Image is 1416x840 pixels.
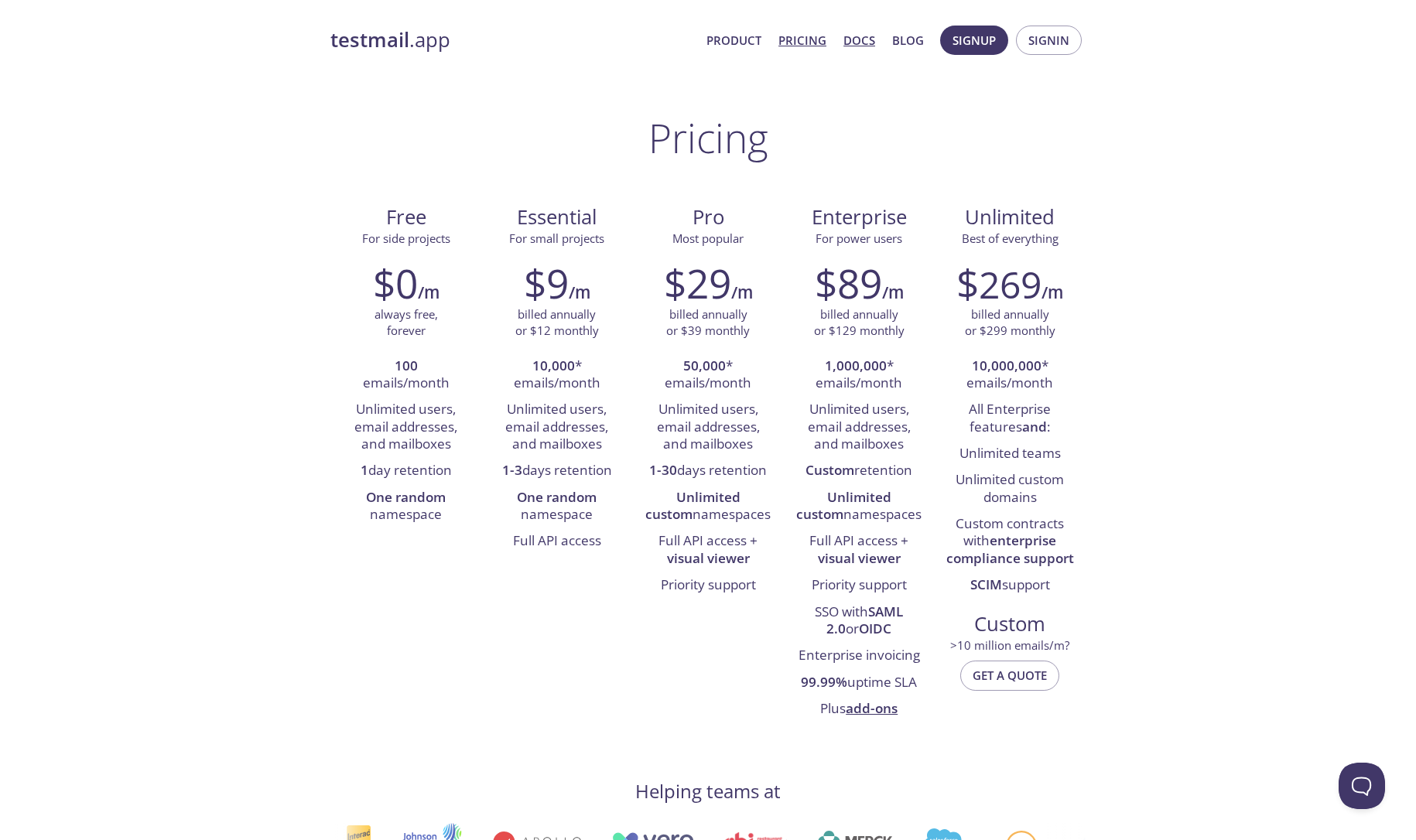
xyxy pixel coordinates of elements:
h4: Helping teams at [635,779,781,804]
strong: 10,000 [532,357,575,374]
h6: /m [882,279,904,306]
a: Docs [843,30,875,50]
button: Signup [940,26,1008,55]
li: namespaces [795,485,923,529]
li: Plus [795,696,923,722]
li: Full API access [493,528,621,555]
li: support [946,572,1074,599]
strong: 1-3 [502,461,522,479]
strong: Unlimited custom [796,488,891,523]
span: 269 [979,259,1041,309]
strong: Unlimited custom [645,488,740,523]
strong: testmail [330,26,409,53]
span: Custom [947,611,1073,637]
li: Priority support [795,572,923,599]
li: days retention [493,458,621,484]
h6: /m [731,279,753,306]
li: Unlimited users, email addresses, and mailboxes [644,397,771,458]
button: Get a quote [960,661,1059,690]
strong: 50,000 [683,357,726,374]
strong: 100 [395,357,418,374]
li: namespace [493,485,621,529]
button: Signin [1016,26,1082,55]
li: Unlimited teams [946,441,1074,467]
strong: One random [517,488,597,506]
li: * emails/month [946,353,1074,398]
li: Enterprise invoicing [795,643,923,669]
li: * emails/month [644,353,771,398]
a: testmail.app [330,27,694,53]
span: Pro [645,204,771,230]
strong: Custom [805,461,854,479]
strong: 99.99% [801,673,847,691]
li: * emails/month [795,353,923,398]
span: Free [343,204,469,230]
strong: 1-30 [649,461,677,479]
li: Full API access + [795,528,923,572]
li: uptime SLA [795,670,923,696]
li: emails/month [342,353,470,398]
a: Pricing [778,30,826,50]
p: always free, forever [375,306,438,340]
span: Signin [1028,30,1069,50]
a: Blog [892,30,924,50]
li: All Enterprise features : [946,397,1074,441]
strong: visual viewer [818,549,901,567]
li: retention [795,458,923,484]
strong: SCIM [970,575,1002,593]
li: Unlimited users, email addresses, and mailboxes [342,397,470,458]
strong: 1 [361,461,368,479]
strong: and [1022,418,1047,435]
span: For power users [816,230,902,246]
strong: 10,000,000 [972,357,1041,374]
p: billed annually or $129 monthly [814,306,905,340]
span: For side projects [362,230,450,246]
h2: $9 [524,260,569,306]
span: Unlimited [965,203,1055,230]
strong: visual viewer [667,549,750,567]
p: billed annually or $12 monthly [515,306,599,340]
span: Enterprise [796,204,922,230]
strong: One random [366,488,446,506]
li: Custom contracts with [946,511,1074,572]
span: Essential [494,204,620,230]
h1: Pricing [648,114,768,161]
li: SSO with or [795,599,923,644]
span: Signup [953,30,996,50]
strong: enterprise compliance support [946,531,1074,566]
h6: /m [418,279,440,306]
li: namespaces [644,485,771,529]
li: Priority support [644,572,771,599]
p: billed annually or $299 monthly [965,306,1055,340]
span: Most popular [672,230,744,246]
li: Unlimited custom domains [946,467,1074,511]
span: Best of everything [962,230,1059,246]
span: Get a quote [973,665,1047,685]
h2: $89 [815,260,882,306]
strong: SAML 2.0 [826,603,903,637]
strong: 1,000,000 [825,357,887,374]
li: Full API access + [644,528,771,572]
iframe: Help Scout Beacon - Open [1339,763,1385,809]
a: Product [706,30,761,50]
li: namespace [342,485,470,529]
h6: /m [1041,279,1063,306]
strong: OIDC [859,620,891,637]
h6: /m [569,279,590,306]
li: Unlimited users, email addresses, and mailboxes [493,397,621,458]
h2: $ [956,260,1041,306]
li: * emails/month [493,353,621,398]
li: Unlimited users, email addresses, and mailboxes [795,397,923,458]
a: add-ons [846,699,898,717]
h2: $29 [664,260,731,306]
p: billed annually or $39 monthly [666,306,750,340]
span: For small projects [509,230,604,246]
h2: $0 [373,260,418,306]
span: > 10 million emails/m? [950,637,1069,653]
li: day retention [342,458,470,484]
li: days retention [644,458,771,484]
